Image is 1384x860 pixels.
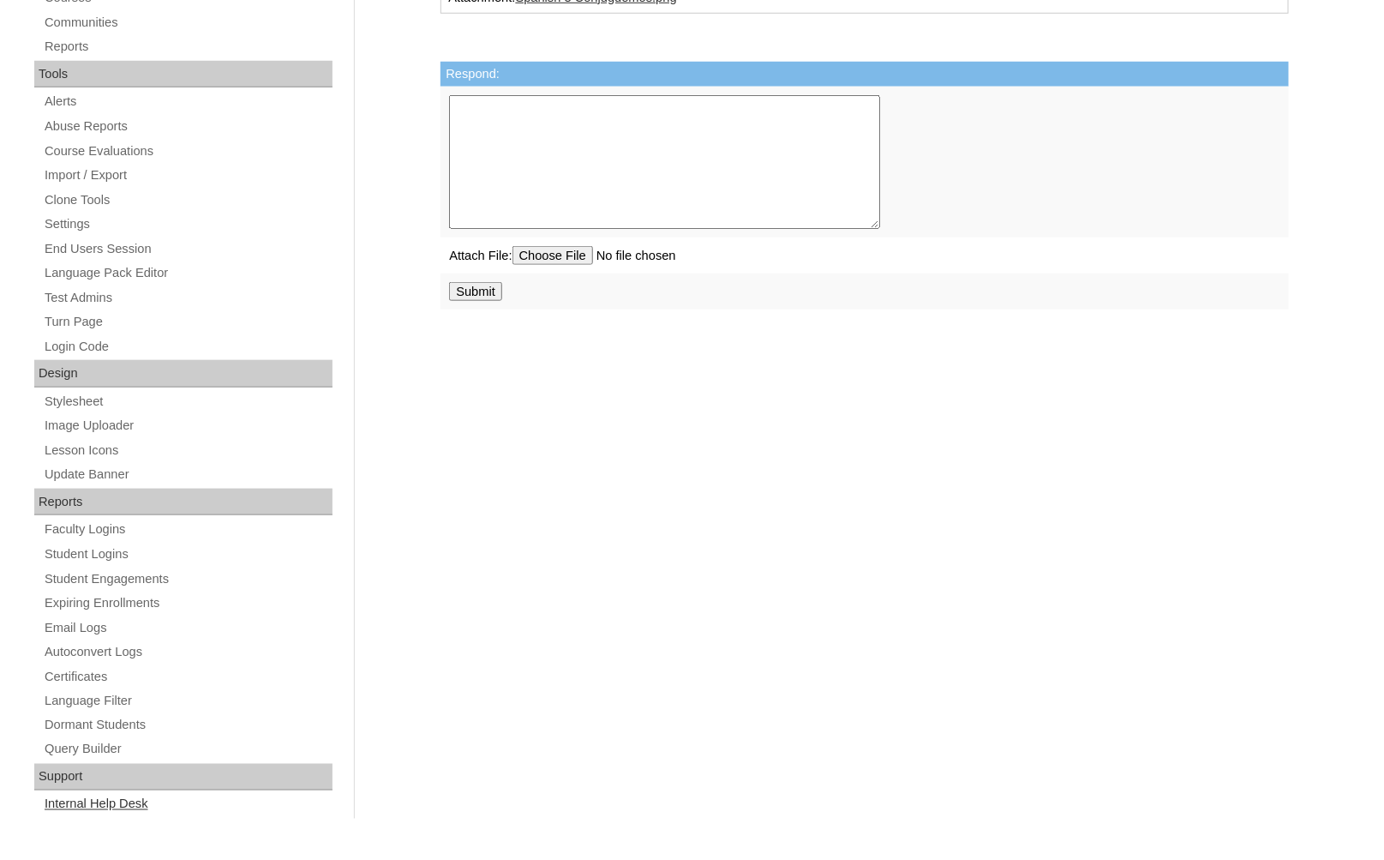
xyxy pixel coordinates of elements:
[43,141,333,162] a: Course Evaluations
[43,189,333,211] a: Clone Tools
[43,415,333,436] a: Image Uploader
[43,238,333,260] a: End Users Session
[43,262,333,284] a: Language Pack Editor
[43,336,333,358] a: Login Code
[43,311,333,333] a: Turn Page
[43,12,333,33] a: Communities
[43,213,333,235] a: Settings
[43,690,333,712] a: Language Filter
[43,666,333,688] a: Certificates
[43,617,333,639] a: Email Logs
[43,794,333,815] a: Internal Help Desk
[43,36,333,57] a: Reports
[43,165,333,186] a: Import / Export
[43,391,333,412] a: Stylesheet
[34,61,333,88] div: Tools
[43,592,333,614] a: Expiring Enrollments
[43,116,333,137] a: Abuse Reports
[34,764,333,791] div: Support
[43,641,333,663] a: Autoconvert Logs
[43,287,333,309] a: Test Admins
[43,568,333,590] a: Student Engagements
[449,282,502,301] input: Submit
[43,440,333,461] a: Lesson Icons
[43,91,333,112] a: Alerts
[43,544,333,565] a: Student Logins
[43,519,333,540] a: Faculty Logins
[446,67,500,81] label: Respond:
[43,715,333,737] a: Dormant Students
[34,360,333,388] div: Design
[43,739,333,761] a: Query Builder
[34,489,333,516] div: Reports
[440,238,1289,274] td: Attach File:
[43,464,333,485] a: Update Banner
